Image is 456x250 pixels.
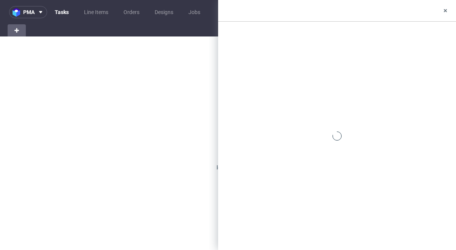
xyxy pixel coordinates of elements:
a: Line Items [79,6,113,18]
a: Designs [150,6,178,18]
a: Tasks [50,6,73,18]
button: pma [9,6,47,18]
a: Jobs [184,6,205,18]
img: logo [13,8,23,17]
a: Orders [119,6,144,18]
span: pma [23,9,35,15]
